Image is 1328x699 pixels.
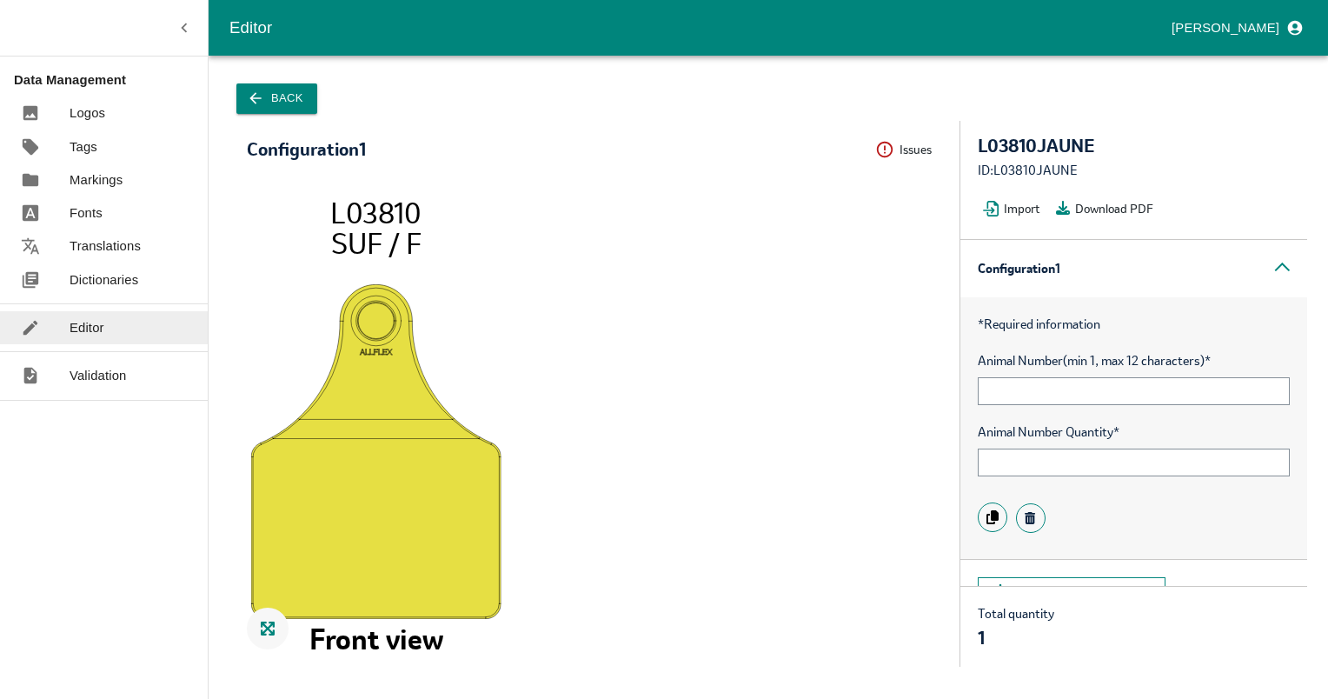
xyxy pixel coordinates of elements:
[978,423,1290,442] span: Animal Number Quantity
[1165,13,1307,43] button: profile
[978,629,1054,648] div: 1
[236,83,317,114] button: Back
[330,195,422,231] tspan: L03810
[978,136,1290,156] div: L03810JAUNE
[70,318,104,337] p: Editor
[247,140,366,159] div: Configuration 1
[70,236,141,256] p: Translations
[1051,196,1164,222] button: Download PDF
[978,351,1290,370] span: Animal Number (min 1, max 12 characters)
[1172,18,1279,37] p: [PERSON_NAME]
[309,621,443,657] tspan: Front view
[70,366,127,385] p: Validation
[70,203,103,223] p: Fonts
[70,103,105,123] p: Logos
[229,15,1165,41] div: Editor
[978,161,1290,180] div: ID: L03810JAUNE
[70,137,97,156] p: Tags
[978,577,1165,605] button: Add new configuration
[14,70,208,90] p: Data Management
[70,170,123,190] p: Markings
[331,225,422,262] tspan: SUF / F
[960,240,1307,297] div: Configuration 1
[978,315,1290,334] p: Required information
[978,196,1051,222] button: Import
[70,270,138,290] p: Dictionaries
[978,604,1054,649] div: Total quantity
[875,136,942,163] button: Issues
